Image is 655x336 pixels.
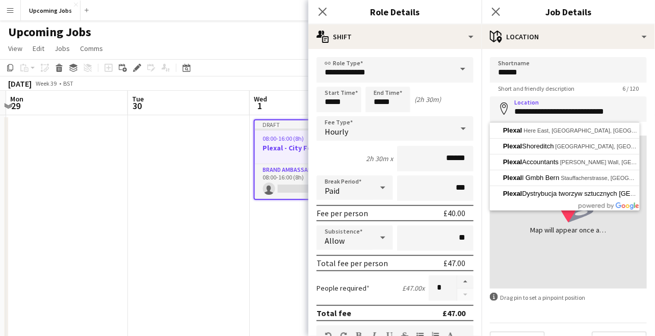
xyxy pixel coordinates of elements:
div: Drag pin to set a pinpoint position [490,293,647,302]
app-job-card: Draft08:00-16:00 (8h)0/1Plexal - City Forum Police1 RoleBrand Ambassador0/108:00-16:00 (8h) [254,119,368,200]
span: Week 39 [34,80,59,87]
div: 2h 30m x [366,154,393,163]
span: Jobs [55,44,70,53]
span: Mon [10,94,23,104]
span: Wed [254,94,267,104]
span: Plexal [503,142,522,150]
span: 29 [9,100,23,112]
h1: Upcoming Jobs [8,24,91,40]
a: Comms [76,42,107,55]
div: Fee per person [317,208,368,218]
span: Comms [80,44,103,53]
div: BST [63,80,73,87]
div: £40.00 [443,208,465,218]
span: View [8,44,22,53]
a: Edit [29,42,48,55]
span: 08:00-16:00 (8h) [263,135,304,142]
div: Map will appear once address has been added [530,225,607,235]
span: Plexal [503,174,522,182]
span: Allow [325,236,345,246]
a: Jobs [50,42,74,55]
div: Draft [255,120,367,128]
span: 1 [252,100,267,112]
span: Tue [132,94,144,104]
span: Plexal [503,190,522,197]
div: Total fee [317,308,351,318]
span: 6 / 120 [614,85,647,92]
h3: Job Details [482,5,655,18]
h3: Plexal - City Forum Police [255,143,367,152]
label: People required [317,283,370,293]
div: Location [482,24,655,49]
div: (2h 30m) [414,95,441,104]
span: Paid [325,186,339,196]
h3: Role Details [308,5,482,18]
span: Short and friendly description [490,85,583,92]
span: 30 [130,100,144,112]
a: View [4,42,27,55]
div: £47.00 [443,258,465,268]
div: £47.00 x [402,283,425,293]
div: £47.00 [442,308,465,318]
span: Plexal [503,126,522,134]
span: Accountants [503,158,560,166]
span: Edit [33,44,44,53]
span: Hourly [325,126,348,137]
div: Shift [308,24,482,49]
span: Plexal [503,158,522,166]
div: [DATE] [8,79,32,89]
span: Shoreditch [503,142,556,150]
app-card-role: Brand Ambassador0/108:00-16:00 (8h) [255,164,367,199]
span: l Gmbh Bern [503,174,561,182]
button: Increase [457,275,474,289]
button: Upcoming Jobs [21,1,81,20]
div: Total fee per person [317,258,388,268]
